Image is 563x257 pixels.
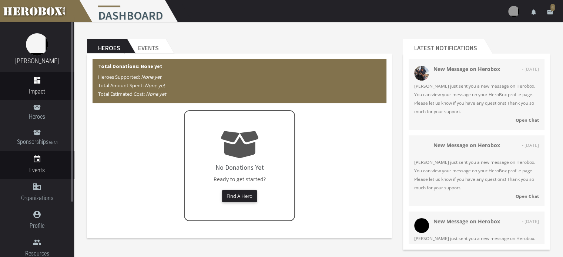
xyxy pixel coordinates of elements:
[522,65,539,73] span: - [DATE]
[547,9,553,16] i: email
[508,6,519,17] img: user-image
[522,217,539,226] span: - [DATE]
[215,164,264,171] h4: No Donations Yet
[127,39,165,54] h2: Events
[414,66,429,81] img: 34332-202510112324170400.png
[414,192,539,200] a: Open Chat
[516,193,539,199] strong: Open Chat
[141,74,161,80] i: None yet
[48,140,57,145] small: BETA
[433,218,500,225] strong: New Message on Herobox
[414,82,539,116] span: [PERSON_NAME] just sent you a new message on Herobox. You can view your message on your HeroBox p...
[145,82,165,89] i: None yet
[414,158,539,192] span: [PERSON_NAME] just sent you a new message on Herobox. You can view your message on your HeroBox p...
[98,91,166,97] span: Total Estimated Cost:
[433,65,500,72] strong: New Message on Herobox
[516,117,539,123] strong: Open Chat
[26,33,48,55] img: image
[208,175,271,183] p: Ready to get started?
[414,218,429,233] img: 34425-202510110544400400.png
[98,82,165,89] span: Total Amount Spent:
[530,9,537,16] i: notifications
[93,59,386,103] div: Total Donations: None yet
[433,142,500,149] strong: New Message on Herobox
[414,142,429,157] img: 34409-202510071747190400.png
[522,141,539,149] span: - [DATE]
[222,190,257,202] button: Find A Hero
[98,63,162,70] b: Total Donations: None yet
[98,74,161,80] span: Heroes Supported:
[414,116,539,124] a: Open Chat
[403,39,484,54] h2: Latest Notifications
[15,57,59,65] a: [PERSON_NAME]
[33,76,41,85] i: dashboard
[550,4,555,11] span: 4
[87,39,127,54] h2: Heroes
[146,91,166,97] i: None yet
